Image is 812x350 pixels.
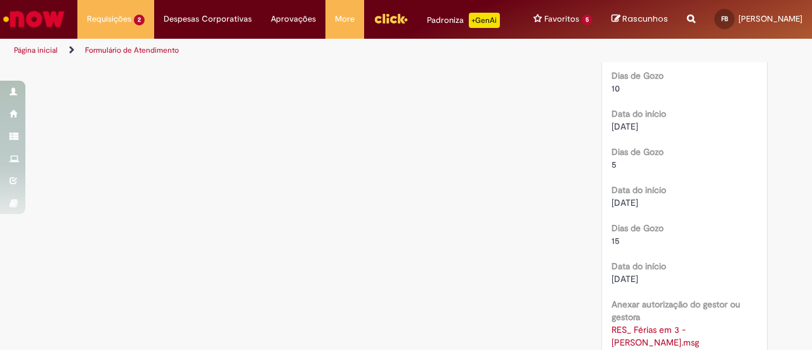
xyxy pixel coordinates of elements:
[612,324,699,348] a: Download de RES_ Férias em 3 - Fernanda Lopes.msg
[427,13,500,28] div: Padroniza
[1,6,67,32] img: ServiceNow
[612,146,664,158] b: Dias de Gozo
[612,273,638,285] span: [DATE]
[612,159,617,170] span: 5
[738,13,802,24] span: [PERSON_NAME]
[85,45,179,55] a: Formulário de Atendimento
[164,13,252,25] span: Despesas Corporativas
[612,70,664,81] b: Dias de Gozo
[612,184,666,196] b: Data do início
[374,9,408,28] img: click_logo_yellow_360x200.png
[134,15,145,25] span: 2
[14,45,58,55] a: Página inicial
[721,15,728,23] span: FB
[544,13,579,25] span: Favoritos
[612,13,668,25] a: Rascunhos
[87,13,131,25] span: Requisições
[612,83,620,94] span: 10
[582,15,593,25] span: 5
[612,121,638,132] span: [DATE]
[612,235,620,246] span: 15
[612,108,666,119] b: Data do início
[10,39,532,62] ul: Trilhas de página
[612,299,740,323] b: Anexar autorização do gestor ou gestora
[469,13,500,28] p: +GenAi
[622,13,668,25] span: Rascunhos
[612,222,664,234] b: Dias de Gozo
[335,13,355,25] span: More
[612,260,666,272] b: Data do início
[612,197,638,208] span: [DATE]
[271,13,316,25] span: Aprovações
